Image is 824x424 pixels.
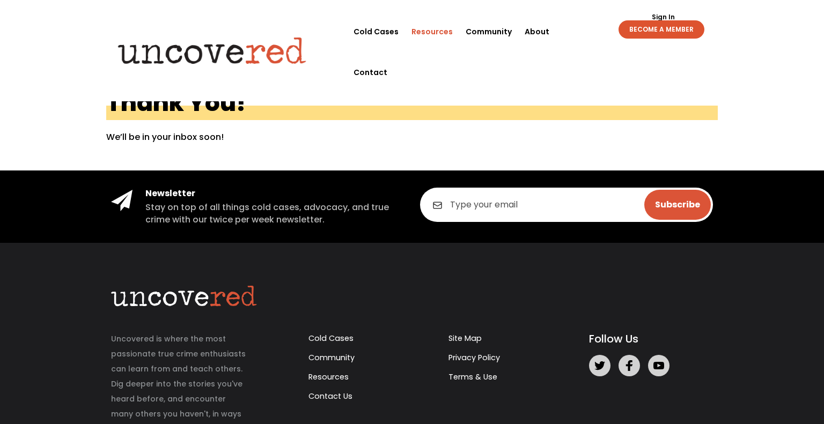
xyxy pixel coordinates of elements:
[420,188,713,222] input: Type your email
[145,202,404,226] h5: Stay on top of all things cold cases, advocacy, and true crime with our twice per week newsletter.
[106,91,718,120] h1: Thank You!
[354,52,387,93] a: Contact
[448,371,497,382] a: Terms & Use
[466,11,512,52] a: Community
[644,190,711,220] input: Subscribe
[308,391,352,401] a: Contact Us
[106,131,718,144] p: We’ll be in your inbox soon!
[411,11,453,52] a: Resources
[525,11,549,52] a: About
[308,333,354,344] a: Cold Cases
[354,11,399,52] a: Cold Cases
[448,352,500,363] a: Privacy Policy
[589,331,713,346] h5: Follow Us
[448,333,482,344] a: Site Map
[308,352,355,363] a: Community
[308,371,349,382] a: Resources
[646,14,681,20] a: Sign In
[109,29,315,71] img: Uncovered logo
[619,20,704,39] a: BECOME A MEMBER
[145,188,404,199] h4: Newsletter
